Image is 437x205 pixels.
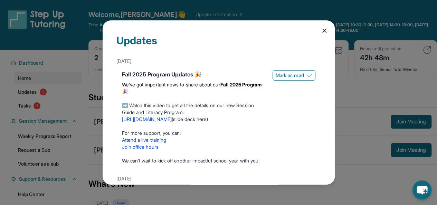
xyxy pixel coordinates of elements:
[116,34,321,55] div: Updates
[122,130,181,136] span: For more support, you can:
[116,55,321,67] div: [DATE]
[220,82,262,87] strong: Fall 2025 Program
[276,72,304,79] span: Mark as read
[122,70,267,78] div: Fall 2025 Program Updates 🎉
[273,70,315,81] button: Mark as read
[116,173,321,185] div: [DATE]
[173,116,207,122] a: slide deck here
[122,82,220,87] span: We’ve got important news to share about our
[122,102,254,115] span: ➡️ Watch this video to get all the details on our new Session Guide and Literacy Program:
[122,158,260,164] span: We can’t wait to kick off another impactful school year with you!
[307,73,312,78] img: Mark as read
[122,144,159,150] a: Join office hours
[122,116,172,122] a: [URL][DOMAIN_NAME]
[122,88,128,94] span: 🎉
[412,180,431,199] button: chat-button
[122,116,267,123] p: ( )
[122,137,167,143] a: Attend a live training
